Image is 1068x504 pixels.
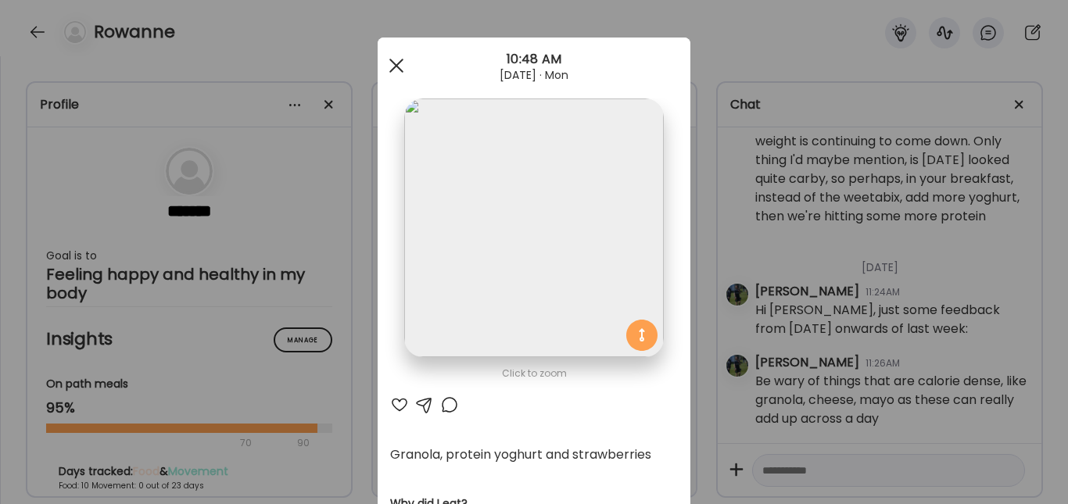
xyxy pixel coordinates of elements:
div: 10:48 AM [378,50,690,69]
div: Click to zoom [390,364,678,383]
div: [DATE] · Mon [378,69,690,81]
div: Granola, protein yoghurt and strawberries [390,445,678,464]
img: images%2FXNLRd8P68leDZe4UQ6kHQhXvlWp2%2FhQ4mi9RpA3w8VQrOxGOw%2FKUAkJbiMtcymcdVZQMr3_1080 [404,98,663,357]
